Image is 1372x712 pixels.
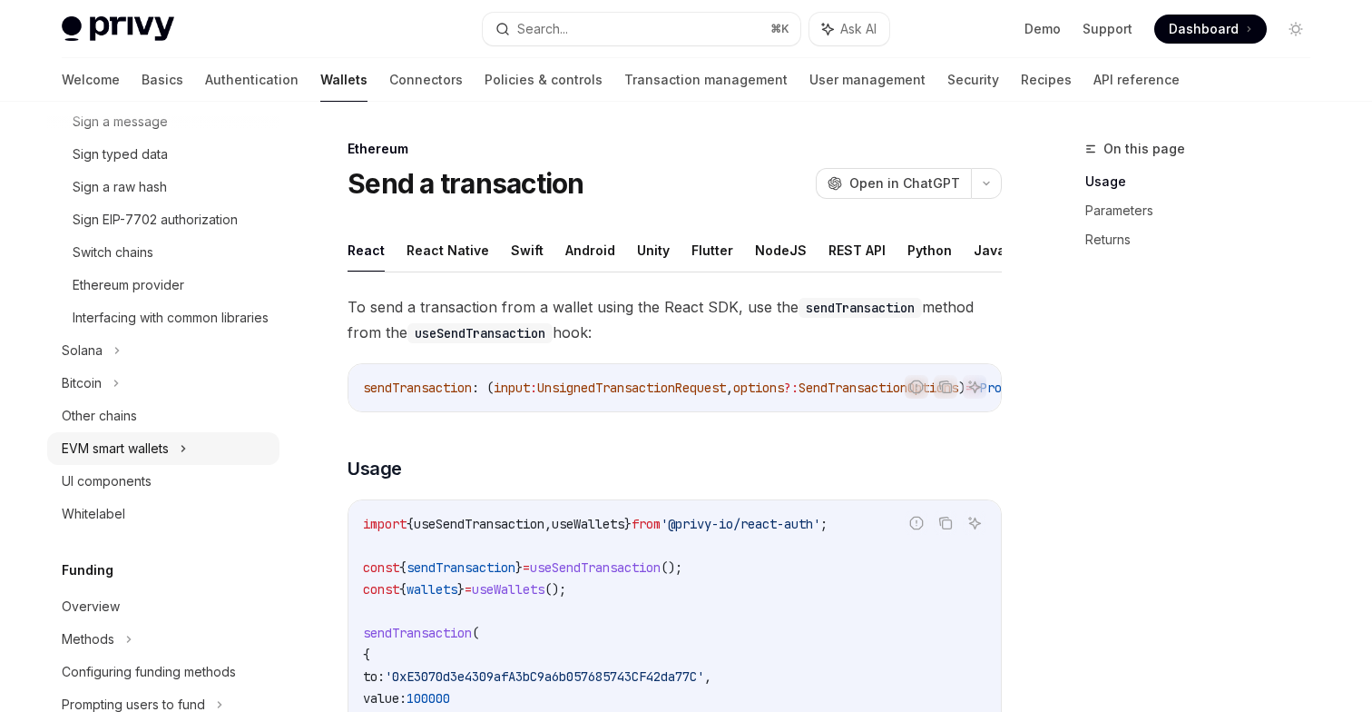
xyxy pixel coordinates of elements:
a: Ethereum provider [47,269,279,302]
button: Swift [511,229,544,272]
span: } [515,559,523,576]
span: options [733,380,784,396]
a: Configuring funding methods [47,656,279,688]
a: Sign typed data [47,138,279,171]
div: Other chains [62,405,137,427]
span: (); [544,581,566,598]
span: , [704,668,711,685]
a: Usage [1085,167,1325,196]
span: : [530,380,537,396]
a: User management [809,58,926,102]
span: { [399,581,407,598]
button: Ask AI [963,511,986,535]
span: = [465,581,472,598]
span: ) [958,380,965,396]
a: Sign EIP-7702 authorization [47,203,279,236]
span: = [523,559,530,576]
a: Basics [142,58,183,102]
button: Report incorrect code [905,375,928,399]
span: Ask AI [840,20,877,38]
h1: Send a transaction [348,167,584,200]
a: Other chains [47,400,279,432]
button: Python [907,229,952,272]
div: Methods [62,628,114,650]
span: useSendTransaction [530,559,661,576]
img: light logo [62,16,174,42]
span: const [363,581,399,598]
button: Ask AI [963,375,986,399]
span: wallets [407,581,457,598]
span: On this page [1103,138,1185,160]
div: Search... [517,18,568,40]
a: Dashboard [1154,15,1267,44]
h5: Funding [62,559,113,581]
a: Recipes [1021,58,1072,102]
button: Copy the contents from the code block [934,511,957,535]
span: } [624,516,632,532]
div: Switch chains [73,242,153,263]
div: Sign typed data [73,143,168,165]
div: Ethereum provider [73,274,184,296]
button: Ask AI [809,13,889,45]
a: Whitelabel [47,498,279,530]
div: Overview [62,596,120,618]
div: UI components [62,470,152,492]
button: REST API [828,229,886,272]
div: Sign a raw hash [73,176,167,198]
span: (); [661,559,682,576]
span: const [363,559,399,576]
button: NodeJS [755,229,807,272]
button: Report incorrect code [905,511,928,535]
span: , [726,380,733,396]
button: React Native [407,229,489,272]
a: Interfacing with common libraries [47,302,279,334]
a: UI components [47,465,279,498]
a: Switch chains [47,236,279,269]
button: Copy the contents from the code block [934,375,957,399]
span: value: [363,690,407,707]
span: ?: [784,380,799,396]
button: Search...⌘K [483,13,800,45]
span: SendTransactionOptions [799,380,958,396]
button: Toggle dark mode [1281,15,1310,44]
span: sendTransaction [363,625,472,641]
span: useWallets [472,581,544,598]
button: Unity [637,229,670,272]
span: sendTransaction [363,380,472,396]
button: Flutter [691,229,733,272]
span: Open in ChatGPT [849,174,960,193]
a: API reference [1093,58,1180,102]
a: Overview [47,590,279,623]
div: Sign EIP-7702 authorization [73,209,238,231]
span: ( [472,625,479,641]
div: Solana [62,340,103,361]
a: Transaction management [624,58,788,102]
a: Policies & controls [485,58,603,102]
a: Sign a raw hash [47,171,279,203]
button: Open in ChatGPT [816,168,971,199]
span: ⌘ K [770,22,789,36]
code: useSendTransaction [407,323,553,343]
span: useWallets [552,516,624,532]
span: Usage [348,456,402,481]
span: } [457,581,465,598]
span: { [399,559,407,576]
span: Dashboard [1169,20,1239,38]
a: Wallets [320,58,367,102]
div: Interfacing with common libraries [73,307,269,329]
div: Configuring funding methods [62,661,236,683]
code: sendTransaction [799,298,922,318]
span: { [363,647,370,663]
button: Java [974,229,1005,272]
a: Returns [1085,225,1325,254]
div: EVM smart wallets [62,438,169,460]
div: Bitcoin [62,372,102,394]
span: '0xE3070d3e4309afA3bC9a6b057685743CF42da77C' [385,668,704,685]
a: Connectors [389,58,463,102]
a: Support [1083,20,1132,38]
span: input [494,380,530,396]
button: React [348,229,385,272]
button: Android [565,229,615,272]
span: '@privy-io/react-auth' [661,516,820,532]
a: Welcome [62,58,120,102]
